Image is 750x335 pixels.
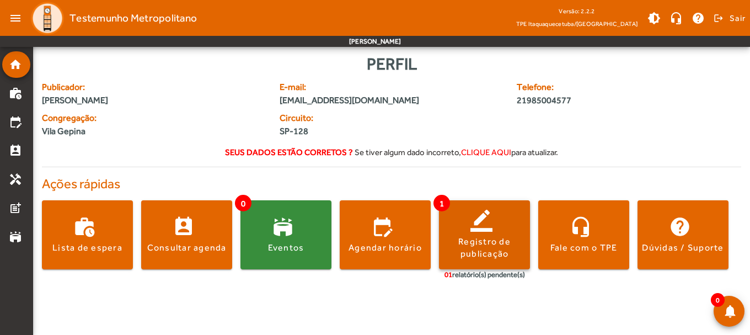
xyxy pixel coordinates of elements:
span: 0 [711,293,725,307]
mat-icon: stadium [9,230,22,243]
button: Registro de publicação [439,200,530,269]
div: Consultar agenda [147,242,227,254]
span: E-mail: [280,81,504,94]
button: Eventos [240,200,331,269]
span: TPE Itaquaquecetuba/[GEOGRAPHIC_DATA] [516,18,637,29]
mat-icon: handyman [9,173,22,186]
span: [PERSON_NAME] [42,94,266,107]
button: Sair [712,10,746,26]
mat-icon: work_history [9,87,22,100]
span: Testemunho Metropolitano [69,9,197,27]
div: Versão: 2.2.2 [516,4,637,18]
button: Agendar horário [340,200,431,269]
span: Sair [730,9,746,27]
span: 0 [235,195,251,211]
img: Logo TPE [31,2,64,35]
div: Lista de espera [52,242,122,254]
span: Congregação: [42,111,266,125]
button: Dúvidas / Suporte [637,200,728,269]
div: Registro de publicação [439,236,530,260]
span: 1 [433,195,450,211]
span: SP-128 [280,125,385,138]
div: Fale com o TPE [550,242,618,254]
mat-icon: home [9,58,22,71]
mat-icon: menu [4,7,26,29]
span: Publicador: [42,81,266,94]
div: relatório(s) pendente(s) [444,269,525,280]
mat-icon: perm_contact_calendar [9,144,22,157]
div: Eventos [268,242,304,254]
span: Se tiver algum dado incorreto, para atualizar. [355,147,558,157]
span: Vila Gepina [42,125,85,138]
span: 21985004577 [517,94,682,107]
a: Testemunho Metropolitano [26,2,197,35]
span: Circuito: [280,111,385,125]
mat-icon: edit_calendar [9,115,22,129]
span: clique aqui [461,147,511,157]
span: [EMAIL_ADDRESS][DOMAIN_NAME] [280,94,504,107]
button: Fale com o TPE [538,200,629,269]
strong: Seus dados estão corretos ? [225,147,353,157]
div: Dúvidas / Suporte [642,242,724,254]
div: Perfil [42,51,741,76]
h4: Ações rápidas [42,176,741,192]
button: Consultar agenda [141,200,232,269]
div: Agendar horário [349,242,422,254]
mat-icon: post_add [9,201,22,215]
span: Telefone: [517,81,682,94]
span: 01 [444,270,452,279]
button: Lista de espera [42,200,133,269]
